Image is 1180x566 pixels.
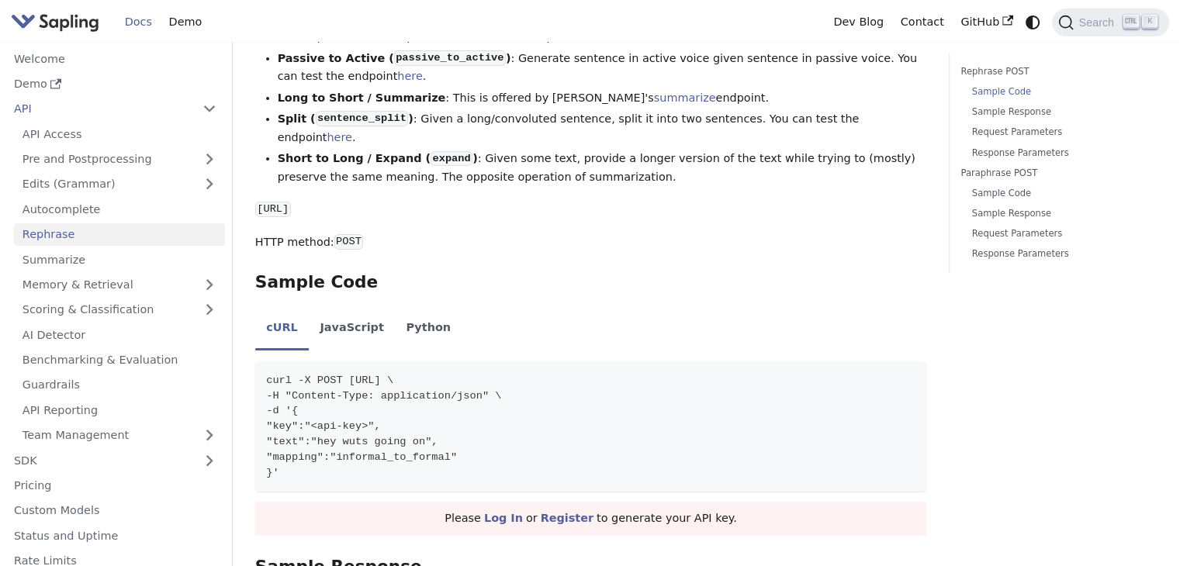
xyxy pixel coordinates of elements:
[266,374,393,386] span: curl -X POST [URL] \
[194,98,225,120] button: Collapse sidebar category 'API'
[397,70,422,82] a: here
[255,272,926,293] h3: Sample Code
[14,274,225,296] a: Memory & Retrieval
[394,50,506,66] code: passive_to_active
[972,105,1147,119] a: Sample Response
[14,148,225,171] a: Pre and Postprocessing
[14,248,225,271] a: Summarize
[541,512,593,524] a: Register
[14,323,225,346] a: AI Detector
[972,146,1147,160] a: Response Parameters
[5,499,225,522] a: Custom Models
[972,85,1147,99] a: Sample Code
[278,112,414,125] strong: Split ( )
[5,47,225,70] a: Welcome
[278,91,446,104] strong: Long to Short / Summarize
[278,89,927,108] li: : This is offered by [PERSON_NAME]'s endpoint.
[1052,9,1168,36] button: Search (Ctrl+K)
[972,226,1147,241] a: Request Parameters
[825,10,891,34] a: Dev Blog
[255,233,926,252] p: HTTP method:
[316,111,409,126] code: sentence_split
[255,502,926,536] div: Please or to generate your API key.
[266,467,279,478] span: }'
[309,307,395,350] li: JavaScript
[14,399,225,421] a: API Reporting
[1142,15,1158,29] kbd: K
[266,451,457,463] span: "mapping":"informal_to_formal"
[278,52,511,64] strong: Passive to Active ( )
[278,152,478,164] strong: Short to Long / Expand ( )
[1074,16,1123,29] span: Search
[892,10,953,34] a: Contact
[484,512,523,524] a: Log In
[960,64,1152,79] a: Rephrase POST
[255,202,291,217] code: [URL]
[266,436,438,447] span: "text":"hey wuts going on",
[14,374,225,396] a: Guardrails
[11,11,105,33] a: Sapling.ai
[161,10,210,34] a: Demo
[5,524,225,547] a: Status and Uptime
[194,449,225,471] button: Expand sidebar category 'SDK'
[334,234,364,250] code: POST
[1022,11,1044,33] button: Switch between dark and light mode (currently system mode)
[5,449,194,471] a: SDK
[972,125,1147,140] a: Request Parameters
[654,91,716,104] a: summarize
[327,131,351,143] a: here
[395,307,462,350] li: Python
[14,198,225,220] a: Autocomplete
[14,299,225,321] a: Scoring & Classification
[11,11,99,33] img: Sapling.ai
[14,123,225,145] a: API Access
[972,206,1147,221] a: Sample Response
[972,186,1147,201] a: Sample Code
[116,10,161,34] a: Docs
[14,424,225,447] a: Team Management
[278,50,927,87] li: : Generate sentence in active voice given sentence in passive voice. You can test the endpoint .
[14,349,225,371] a: Benchmarking & Evaluation
[5,475,225,497] a: Pricing
[960,166,1152,181] a: Paraphrase POST
[266,390,501,402] span: -H "Content-Type: application/json" \
[278,150,927,187] li: : Given some text, provide a longer version of the text while trying to (mostly) preserve the sam...
[972,247,1147,261] a: Response Parameters
[14,223,225,246] a: Rephrase
[431,151,472,167] code: expand
[266,405,298,416] span: -d '{
[14,173,225,195] a: Edits (Grammar)
[266,420,381,432] span: "key":"<api-key>",
[5,73,225,95] a: Demo
[952,10,1021,34] a: GitHub
[278,110,927,147] li: : Given a long/convoluted sentence, split it into two sentences. You can test the endpoint .
[5,98,194,120] a: API
[255,307,309,350] li: cURL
